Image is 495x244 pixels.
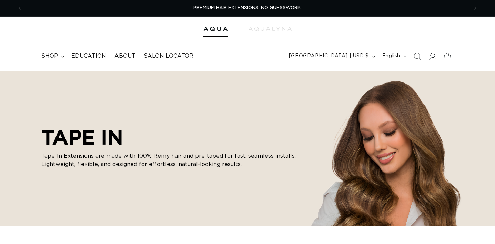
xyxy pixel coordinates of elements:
a: Salon Locator [140,48,198,64]
img: Aqua Hair Extensions [203,27,228,31]
span: shop [41,52,58,60]
button: [GEOGRAPHIC_DATA] | USD $ [285,50,378,63]
span: Education [71,52,106,60]
button: Previous announcement [12,2,27,15]
span: About [114,52,135,60]
span: English [382,52,400,60]
p: Tape-In Extensions are made with 100% Remy hair and pre-taped for fast, seamless installs. Lightw... [41,152,303,168]
span: PREMIUM HAIR EXTENSIONS. NO GUESSWORK. [193,6,302,10]
summary: Search [410,49,425,64]
summary: shop [37,48,67,64]
span: [GEOGRAPHIC_DATA] | USD $ [289,52,369,60]
button: English [378,50,410,63]
a: About [110,48,140,64]
span: Salon Locator [144,52,193,60]
a: Education [67,48,110,64]
h2: TAPE IN [41,125,303,149]
button: Next announcement [468,2,483,15]
img: aqualyna.com [249,27,292,31]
